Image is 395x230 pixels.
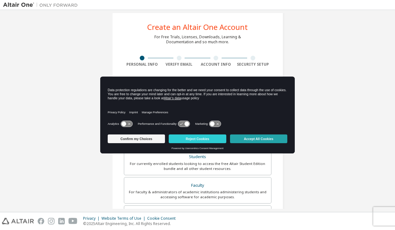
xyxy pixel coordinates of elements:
img: Altair One [3,2,81,8]
div: For currently enrolled students looking to access the free Altair Student Edition bundle and all ... [128,161,267,171]
div: Verify Email [161,62,198,67]
img: altair_logo.svg [2,218,34,224]
div: Faculty [128,181,267,190]
img: instagram.svg [48,218,54,224]
img: youtube.svg [68,218,78,224]
div: Security Setup [234,62,271,67]
div: Students [128,153,267,161]
img: facebook.svg [38,218,44,224]
div: Cookie Consent [147,216,179,221]
div: Personal Info [124,62,161,67]
div: For faculty & administrators of academic institutions administering students and accessing softwa... [128,190,267,199]
p: © 2025 Altair Engineering, Inc. All Rights Reserved. [83,221,179,226]
div: Website Terms of Use [101,216,147,221]
div: Privacy [83,216,101,221]
div: Create an Altair One Account [147,23,248,31]
div: For Free Trials, Licenses, Downloads, Learning & Documentation and so much more. [154,35,241,45]
img: linkedin.svg [58,218,65,224]
div: Account Info [198,62,235,67]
